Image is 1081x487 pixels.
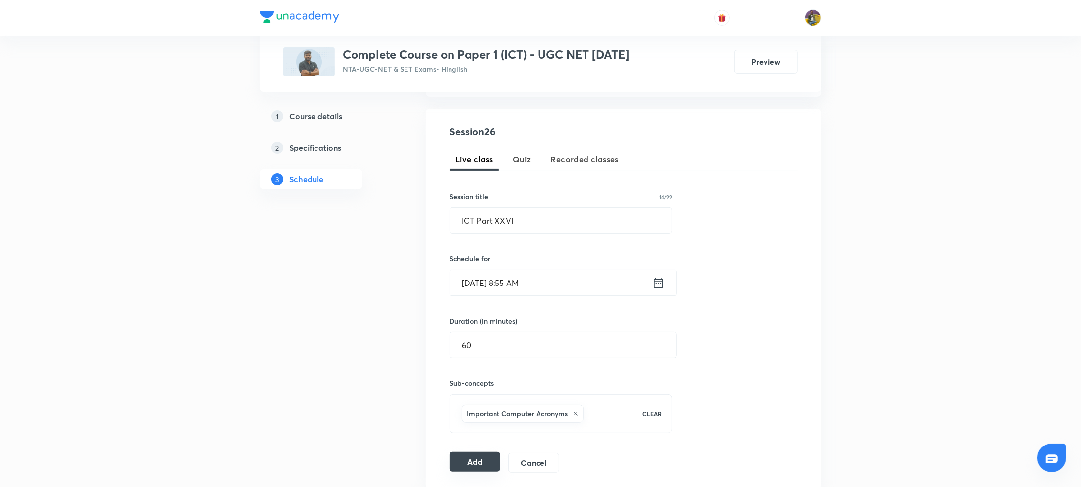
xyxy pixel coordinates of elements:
[450,191,488,202] h6: Session title
[734,50,798,74] button: Preview
[467,408,568,419] h6: Important Computer Acronyms
[271,110,283,122] p: 1
[513,153,531,165] span: Quiz
[343,47,629,62] h3: Complete Course on Paper 1 (ICT) - UGC NET [DATE]
[718,13,726,22] img: avatar
[343,64,629,74] p: NTA-UGC-NET & SET Exams • Hinglish
[551,153,619,165] span: Recorded classes
[659,194,672,199] p: 14/99
[450,378,672,388] h6: Sub-concepts
[805,9,821,26] img: sajan k
[450,208,672,233] input: A great title is short, clear and descriptive
[271,142,283,154] p: 2
[714,10,730,26] button: avatar
[450,332,676,358] input: 60
[271,173,283,185] p: 3
[450,124,630,139] h4: Session 26
[289,142,341,154] h5: Specifications
[260,106,394,126] a: 1Course details
[455,153,493,165] span: Live class
[642,409,662,418] p: CLEAR
[450,316,517,326] h6: Duration (in minutes)
[289,110,342,122] h5: Course details
[260,11,339,25] a: Company Logo
[283,47,335,76] img: F1B6D80E-140A-401F-BD4C-B1FC14CC9998_plus.png
[289,173,323,185] h5: Schedule
[450,253,672,264] h6: Schedule for
[260,11,339,23] img: Company Logo
[260,138,394,158] a: 2Specifications
[508,453,559,473] button: Cancel
[450,452,500,472] button: Add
